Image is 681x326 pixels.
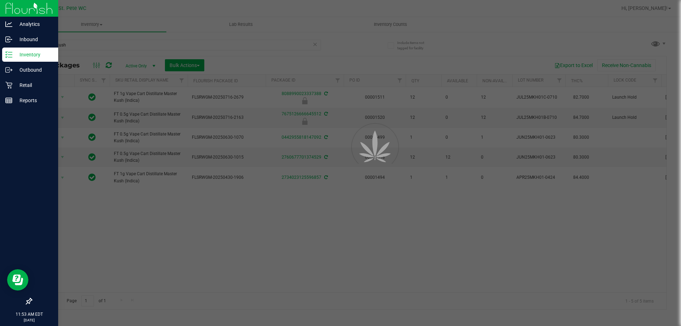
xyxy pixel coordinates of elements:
[5,97,12,104] inline-svg: Reports
[12,50,55,59] p: Inventory
[5,21,12,28] inline-svg: Analytics
[12,35,55,44] p: Inbound
[12,96,55,105] p: Reports
[12,66,55,74] p: Outbound
[7,269,28,291] iframe: Resource center
[5,36,12,43] inline-svg: Inbound
[3,311,55,317] p: 11:53 AM EDT
[5,51,12,58] inline-svg: Inventory
[5,82,12,89] inline-svg: Retail
[12,20,55,28] p: Analytics
[12,81,55,89] p: Retail
[3,317,55,323] p: [DATE]
[5,66,12,73] inline-svg: Outbound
